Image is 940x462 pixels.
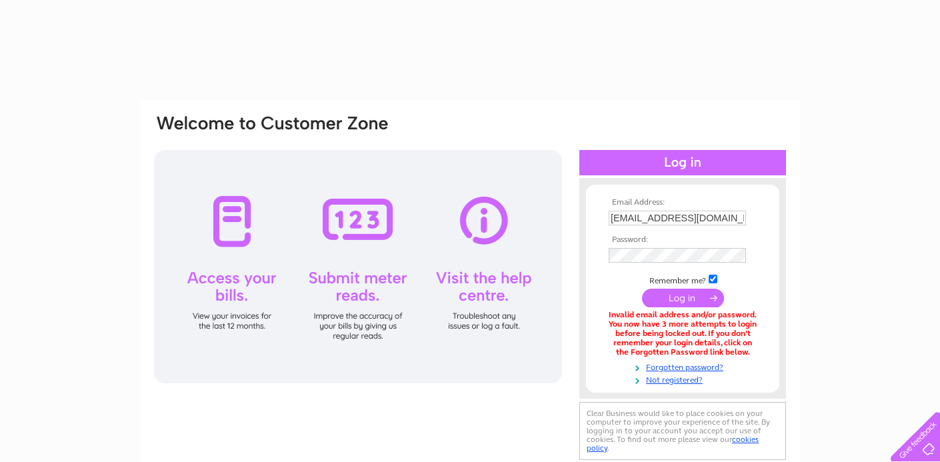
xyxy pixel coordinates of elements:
[609,373,760,385] a: Not registered?
[587,435,759,453] a: cookies policy
[642,289,724,307] input: Submit
[605,235,760,245] th: Password:
[605,198,760,207] th: Email Address:
[609,360,760,373] a: Forgotten password?
[579,402,786,460] div: Clear Business would like to place cookies on your computer to improve your experience of the sit...
[609,311,757,357] div: Invalid email address and/or password. You now have 3 more attempts to login before being locked ...
[605,273,760,286] td: Remember me?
